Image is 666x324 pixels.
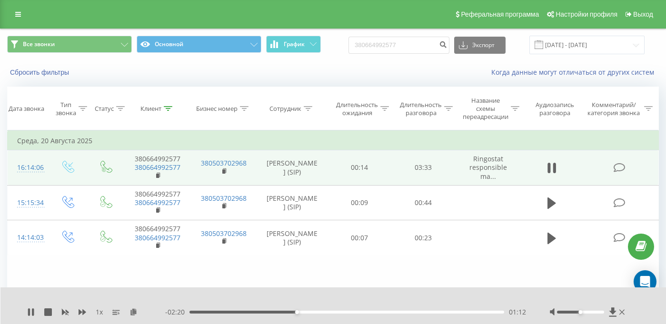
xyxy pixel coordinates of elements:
[509,307,526,317] span: 01:12
[266,36,321,53] button: График
[348,37,449,54] input: Поиск по номеру
[137,36,261,53] button: Основной
[201,229,247,238] a: 380503702968
[328,150,392,186] td: 00:14
[633,10,653,18] span: Выход
[391,220,455,255] td: 00:23
[469,154,507,180] span: Ringostat responsible ma...
[124,185,190,220] td: 380664992577
[8,131,659,150] td: Среда, 20 Августа 2025
[491,68,659,77] a: Когда данные могут отличаться от других систем
[295,310,299,314] div: Accessibility label
[201,194,247,203] a: 380503702968
[530,101,580,117] div: Аудиозапись разговора
[391,185,455,220] td: 00:44
[56,101,76,117] div: Тип звонка
[9,105,44,113] div: Дата звонка
[461,10,539,18] span: Реферальная программа
[7,36,132,53] button: Все звонки
[124,150,190,186] td: 380664992577
[95,105,114,113] div: Статус
[257,220,328,255] td: [PERSON_NAME] (SIP)
[201,158,247,167] a: 380503702968
[7,68,74,77] button: Сбросить фильтры
[135,233,180,242] a: 380664992577
[579,310,583,314] div: Accessibility label
[23,40,55,48] span: Все звонки
[196,105,238,113] div: Бизнес номер
[328,220,392,255] td: 00:07
[336,101,378,117] div: Длительность ожидания
[17,228,39,247] div: 14:14:03
[284,41,305,48] span: График
[269,105,301,113] div: Сотрудник
[328,185,392,220] td: 00:09
[17,158,39,177] div: 16:14:06
[165,307,189,317] span: - 02:20
[135,198,180,207] a: 380664992577
[634,270,656,293] div: Open Intercom Messenger
[454,37,506,54] button: Экспорт
[140,105,161,113] div: Клиент
[257,150,328,186] td: [PERSON_NAME] (SIP)
[463,97,508,121] div: Название схемы переадресации
[556,10,617,18] span: Настройки профиля
[586,101,642,117] div: Комментарий/категория звонка
[400,101,442,117] div: Длительность разговора
[257,185,328,220] td: [PERSON_NAME] (SIP)
[96,307,103,317] span: 1 x
[124,220,190,255] td: 380664992577
[391,150,455,186] td: 03:33
[17,194,39,212] div: 15:15:34
[135,163,180,172] a: 380664992577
